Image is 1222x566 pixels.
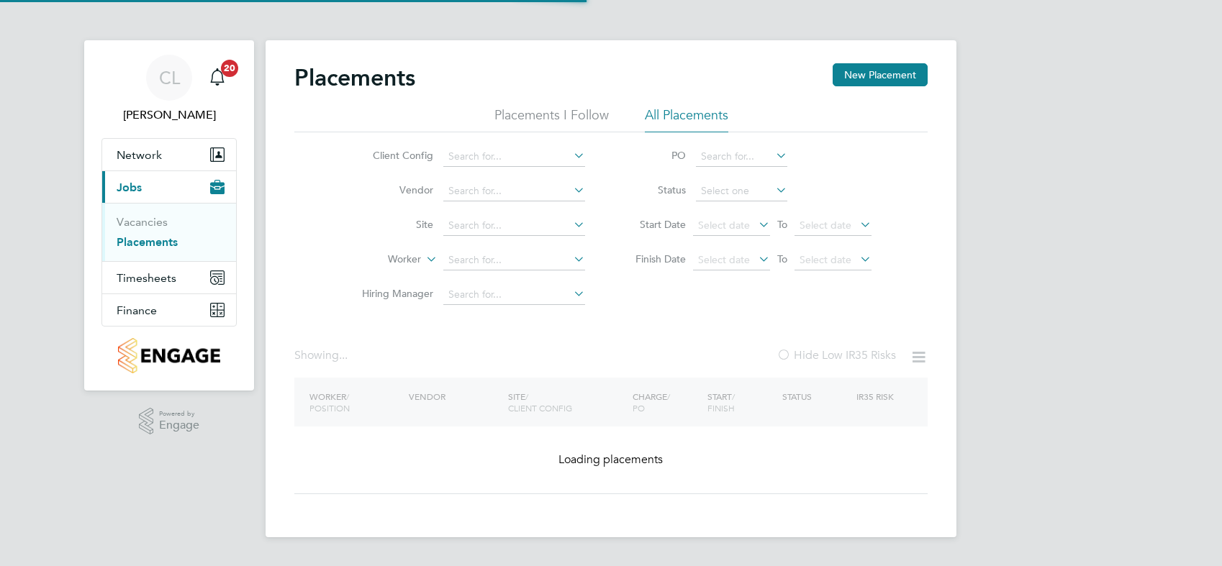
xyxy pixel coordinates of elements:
label: Worker [338,252,421,267]
input: Search for... [443,285,585,305]
nav: Main navigation [84,40,254,391]
span: Select date [698,253,750,266]
span: Engage [159,419,199,432]
label: Client Config [350,149,433,162]
span: Chay Lee-Wo [101,106,237,124]
a: CL[PERSON_NAME] [101,55,237,124]
input: Search for... [443,181,585,201]
label: PO [621,149,686,162]
label: Start Date [621,218,686,231]
label: Status [621,183,686,196]
input: Search for... [443,147,585,167]
button: Network [102,139,236,170]
h2: Placements [294,63,415,92]
label: Site [350,218,433,231]
a: Vacancies [117,215,168,229]
span: ... [339,348,348,362]
span: Jobs [117,181,142,194]
span: Network [117,148,162,162]
button: Jobs [102,171,236,203]
input: Search for... [443,250,585,270]
button: New Placement [833,63,928,86]
a: Placements [117,235,178,249]
span: 20 [221,60,238,77]
button: Finance [102,294,236,326]
input: Search for... [696,147,787,167]
input: Select one [696,181,787,201]
span: To [773,215,792,234]
span: Powered by [159,408,199,420]
span: Select date [698,219,750,232]
span: Timesheets [117,271,176,285]
span: Select date [800,253,851,266]
input: Search for... [443,216,585,236]
span: Finance [117,303,157,317]
a: 20 [203,55,232,101]
span: CL [159,68,180,87]
a: Go to home page [101,338,237,373]
img: countryside-properties-logo-retina.png [118,338,219,373]
div: Showing [294,348,350,363]
label: Hide Low IR35 Risks [777,348,896,362]
button: Timesheets [102,262,236,293]
label: Finish Date [621,252,686,265]
label: Hiring Manager [350,287,433,300]
label: Vendor [350,183,433,196]
li: Placements I Follow [494,106,609,132]
li: All Placements [645,106,728,132]
a: Powered byEngage [139,408,200,435]
span: To [773,250,792,268]
div: Jobs [102,203,236,261]
span: Select date [800,219,851,232]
